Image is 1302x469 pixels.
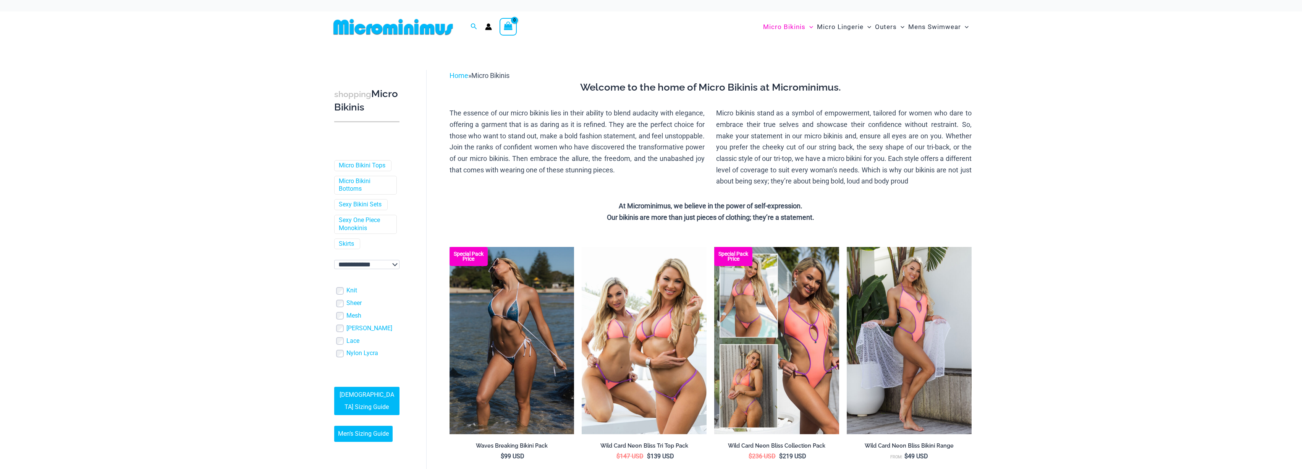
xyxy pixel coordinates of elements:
[334,387,399,415] a: [DEMOGRAPHIC_DATA] Sizing Guide
[647,453,674,460] bdi: 139 USD
[779,453,783,460] span: $
[714,252,752,261] b: Special Pack Price
[647,453,650,460] span: $
[761,15,815,39] a: Micro BikinisMenu ToggleMenu Toggle
[616,453,644,460] bdi: 147 USD
[616,453,620,460] span: $
[714,247,839,434] a: Collection Pack (7) Collection Pack B (1)Collection Pack B (1)
[817,17,864,37] span: Micro Lingerie
[864,17,871,37] span: Menu Toggle
[339,177,391,193] a: Micro Bikini Bottoms
[904,453,908,460] span: $
[339,162,385,170] a: Micro Bikini Tops
[760,14,972,40] nav: Site Navigation
[582,442,707,452] a: Wild Card Neon Bliss Tri Top Pack
[904,453,928,460] bdi: 49 USD
[897,17,904,37] span: Menu Toggle
[339,240,354,248] a: Skirts
[500,18,517,36] a: View Shopping Cart, empty
[714,247,839,434] img: Collection Pack (7)
[346,287,357,295] a: Knit
[450,71,509,80] span: »
[714,442,839,450] h2: Wild Card Neon Bliss Collection Pack
[716,107,972,187] p: Micro bikinis stand as a symbol of empowerment, tailored for women who dare to embrace their true...
[906,15,970,39] a: Mens SwimwearMenu ToggleMenu Toggle
[346,337,359,345] a: Lace
[582,247,707,434] a: Wild Card Neon Bliss Tri Top PackWild Card Neon Bliss Tri Top Pack BWild Card Neon Bliss Tri Top ...
[749,453,752,460] span: $
[607,213,814,221] strong: Our bikinis are more than just pieces of clothing; they’re a statement.
[582,442,707,450] h2: Wild Card Neon Bliss Tri Top Pack
[749,453,776,460] bdi: 236 USD
[582,247,707,434] img: Wild Card Neon Bliss Tri Top Pack
[346,299,362,307] a: Sheer
[485,23,492,30] a: Account icon link
[346,312,361,320] a: Mesh
[815,15,873,39] a: Micro LingerieMenu ToggleMenu Toggle
[471,22,477,32] a: Search icon link
[450,247,574,434] a: Waves Breaking Ocean 312 Top 456 Bottom 08 Waves Breaking Ocean 312 Top 456 Bottom 04Waves Breaki...
[779,453,806,460] bdi: 219 USD
[339,216,391,232] a: Sexy One Piece Monokinis
[875,17,897,37] span: Outers
[450,247,574,434] img: Waves Breaking Ocean 312 Top 456 Bottom 08
[763,17,805,37] span: Micro Bikinis
[805,17,813,37] span: Menu Toggle
[471,71,509,80] span: Micro Bikinis
[890,454,903,459] span: From:
[334,426,393,442] a: Men’s Sizing Guide
[847,442,972,452] a: Wild Card Neon Bliss Bikini Range
[334,89,371,99] span: shopping
[346,325,392,333] a: [PERSON_NAME]
[714,442,839,452] a: Wild Card Neon Bliss Collection Pack
[847,247,972,434] img: Wild Card Neon Bliss 312 Top 01
[334,88,399,114] h3: Micro Bikinis
[619,202,802,210] strong: At Microminimus, we believe in the power of self-expression.
[450,81,972,94] h3: Welcome to the home of Micro Bikinis at Microminimus.
[330,18,456,36] img: MM SHOP LOGO FLAT
[501,453,524,460] bdi: 99 USD
[450,107,705,175] p: The essence of our micro bikinis lies in their ability to blend audacity with elegance, offering ...
[450,442,574,452] a: Waves Breaking Bikini Pack
[346,349,378,357] a: Nylon Lycra
[847,247,972,434] a: Wild Card Neon Bliss 312 Top 01Wild Card Neon Bliss 819 One Piece St Martin 5996 Sarong 04Wild Ca...
[847,442,972,450] h2: Wild Card Neon Bliss Bikini Range
[450,442,574,450] h2: Waves Breaking Bikini Pack
[450,252,488,261] b: Special Pack Price
[334,260,399,269] select: wpc-taxonomy-pa_color-745982
[961,17,969,37] span: Menu Toggle
[339,201,382,209] a: Sexy Bikini Sets
[450,71,468,80] a: Home
[873,15,906,39] a: OutersMenu ToggleMenu Toggle
[501,453,504,460] span: $
[908,17,961,37] span: Mens Swimwear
